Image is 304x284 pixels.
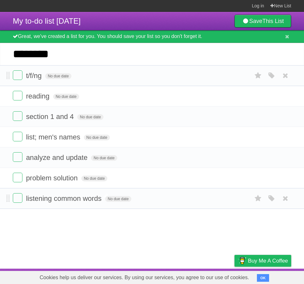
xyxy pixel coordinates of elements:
span: section 1 and 4 [26,113,75,121]
span: No due date [77,114,103,120]
a: Suggest a feature [251,270,291,282]
span: My to-do list [DATE] [13,17,81,25]
span: No due date [53,94,79,99]
b: This List [262,18,284,24]
span: Cookies help us deliver our services. By using our services, you agree to our use of cookies. [33,271,256,284]
label: Done [13,173,22,182]
img: Buy me a coffee [238,255,246,266]
span: analyze and update [26,154,89,162]
label: Done [13,91,22,100]
span: problem solution [26,174,79,182]
a: Terms [204,270,218,282]
span: listening common words [26,194,103,202]
span: Buy me a coffee [248,255,288,266]
button: OK [257,274,269,282]
a: About [149,270,163,282]
label: Done [13,152,22,162]
span: reading [26,92,51,100]
span: No due date [45,73,71,79]
label: Done [13,193,22,203]
label: Done [13,111,22,121]
span: No due date [105,196,131,202]
label: Star task [252,70,264,81]
span: No due date [91,155,117,161]
span: No due date [84,135,110,140]
label: Done [13,70,22,80]
label: Star task [252,193,264,204]
span: t/f/ng [26,72,43,80]
span: No due date [81,176,107,181]
label: Done [13,132,22,141]
a: SaveThis List [234,15,291,28]
span: list; men's names [26,133,82,141]
a: Privacy [226,270,243,282]
a: Buy me a coffee [234,255,291,267]
a: Developers [170,270,196,282]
